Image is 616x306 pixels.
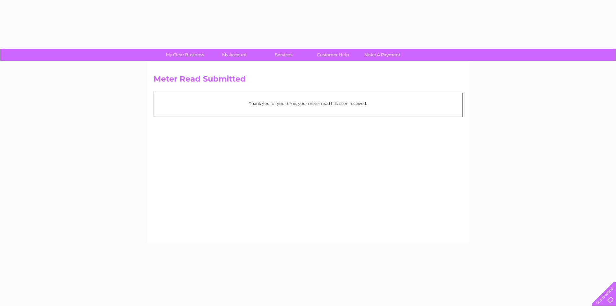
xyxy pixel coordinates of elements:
[207,49,261,61] a: My Account
[157,100,459,107] p: Thank you for your time, your meter read has been received.
[154,74,463,87] h2: Meter Read Submitted
[356,49,409,61] a: Make A Payment
[158,49,212,61] a: My Clear Business
[306,49,360,61] a: Customer Help
[257,49,310,61] a: Services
